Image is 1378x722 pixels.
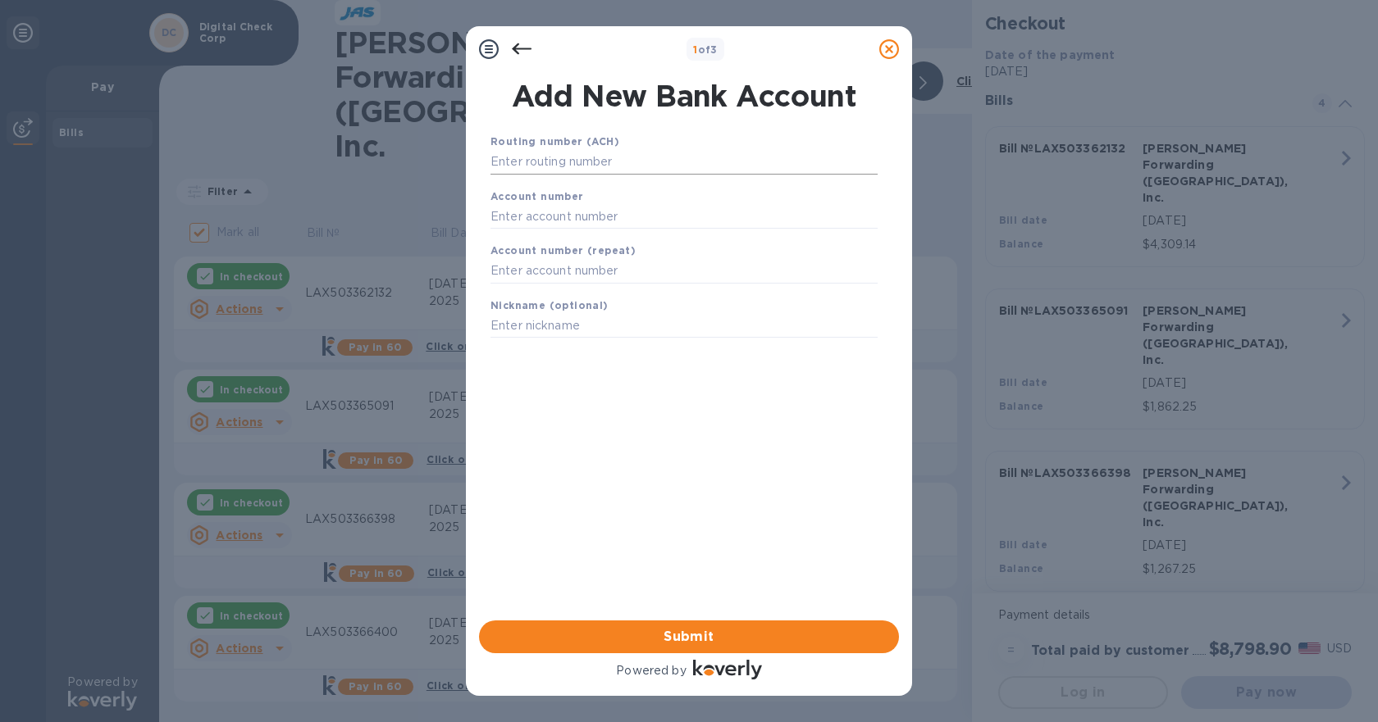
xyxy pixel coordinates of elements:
b: Routing number (ACH) [491,135,619,148]
input: Enter account number [491,204,878,229]
input: Enter nickname [491,314,878,338]
input: Enter routing number [491,150,878,175]
button: Submit [479,620,899,653]
h1: Add New Bank Account [481,79,887,113]
input: Enter account number [491,259,878,284]
b: Account number [491,190,584,202]
b: Nickname (optional) [491,299,609,311]
img: Logo [693,660,762,679]
span: 1 [693,43,697,56]
p: Powered by [616,662,686,679]
span: Submit [492,627,886,647]
b: of 3 [693,43,718,56]
b: Account number (repeat) [491,244,636,257]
